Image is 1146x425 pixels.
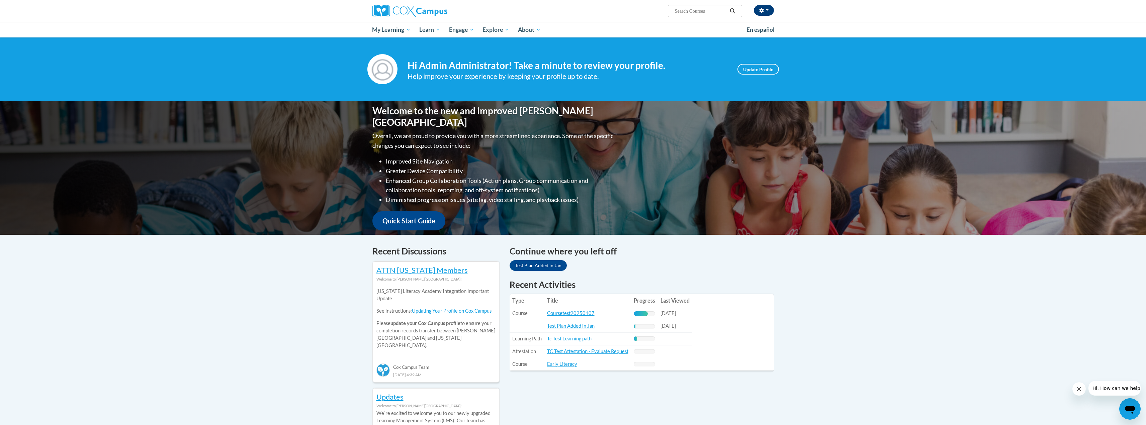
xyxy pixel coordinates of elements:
span: Explore [482,26,509,34]
p: See instructions: [376,307,496,315]
li: Greater Device Compatibility [386,166,615,176]
a: My Learning [368,22,415,37]
a: Update Profile [737,64,779,75]
img: Cox Campus [372,5,447,17]
div: Help improve your experience by keeping your profile up to date. [408,71,727,82]
iframe: Close message [1072,382,1086,396]
span: Course [512,361,528,367]
th: Title [544,294,631,307]
span: [DATE] [660,323,676,329]
a: Test Plan Added in Jan [510,260,567,271]
a: About [514,22,545,37]
a: Learn [415,22,445,37]
h4: Hi Admin Administrator! Take a minute to review your profile. [408,60,727,71]
a: Tc Test Learning path [547,336,592,341]
button: Search [727,7,737,15]
span: Learning Path [512,336,542,341]
th: Last Viewed [658,294,692,307]
div: Progress, % [634,311,648,316]
a: Quick Start Guide [372,211,445,230]
iframe: Message from company [1088,381,1141,396]
input: Search Courses [674,7,727,15]
img: Cox Campus Team [376,363,390,377]
div: Progress, % [634,324,635,329]
a: Engage [445,22,478,37]
p: [US_STATE] Literacy Academy Integration Important Update [376,288,496,302]
div: Please to ensure your completion records transfer between [PERSON_NAME][GEOGRAPHIC_DATA] and [US_... [376,283,496,354]
span: Attestation [512,348,536,354]
li: Improved Site Navigation [386,156,615,166]
a: Early Literacy [547,361,577,367]
a: Updating Your Profile on Cox Campus [412,308,492,314]
iframe: Button to launch messaging window [1119,398,1141,420]
a: Updates [376,392,404,401]
span: Course [512,310,528,316]
th: Type [510,294,544,307]
button: Account Settings [754,5,774,16]
div: Progress, % [634,336,637,341]
p: Overall, we are proud to provide you with a more streamlined experience. Some of the specific cha... [372,131,615,150]
img: Profile Image [367,54,398,84]
span: En español [746,26,775,33]
h4: Recent Discussions [372,245,500,258]
span: About [518,26,541,34]
a: En español [742,23,779,37]
th: Progress [631,294,658,307]
a: TC Test Attestation - Evaluate Request [547,348,628,354]
li: Diminished progression issues (site lag, video stalling, and playback issues) [386,195,615,205]
a: Explore [478,22,514,37]
a: ATTN [US_STATE] Members [376,265,468,275]
span: Hi. How can we help? [4,5,54,10]
h1: Recent Activities [510,279,774,291]
span: My Learning [372,26,411,34]
b: update your Cox Campus profile [390,320,460,326]
div: Welcome to [PERSON_NAME][GEOGRAPHIC_DATA]! [376,276,496,283]
span: Engage [449,26,474,34]
div: Cox Campus Team [376,359,496,371]
span: Learn [419,26,440,34]
div: [DATE] 4:39 AM [376,371,496,378]
h4: Continue where you left off [510,245,774,258]
a: Test Plan Added in Jan [547,323,595,329]
h1: Welcome to the new and improved [PERSON_NAME][GEOGRAPHIC_DATA] [372,105,615,128]
div: Main menu [362,22,784,37]
span: [DATE] [660,310,676,316]
a: Cox Campus [372,5,500,17]
a: Coursetest20250107 [547,310,595,316]
div: Welcome to [PERSON_NAME][GEOGRAPHIC_DATA]! [376,402,496,410]
li: Enhanced Group Collaboration Tools (Action plans, Group communication and collaboration tools, re... [386,176,615,195]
